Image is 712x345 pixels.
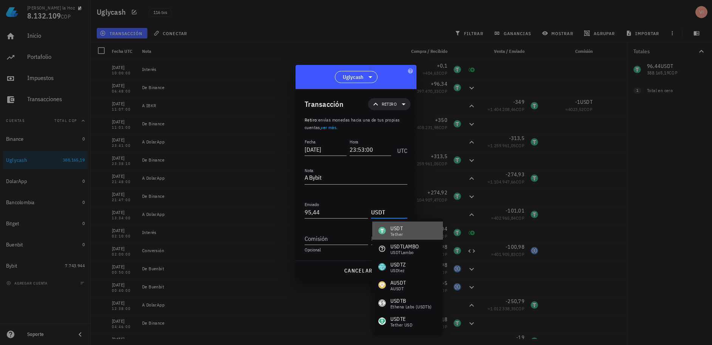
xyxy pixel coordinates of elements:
span: Uglycash [343,73,364,81]
div: USDT-icon [378,227,386,234]
span: cancelar [344,267,372,274]
button: cancelar [341,264,375,277]
span: envías monedas hacia una de tus propias cuentas, . [305,117,399,130]
div: Tether USD [390,323,412,327]
div: USDTLambo [390,250,419,255]
a: ver más [321,125,336,130]
div: AUSDT [390,279,406,286]
label: Nota [305,168,313,173]
input: Moneda [371,206,406,218]
p: : [305,116,407,131]
div: aUSDT [390,286,406,291]
div: Tether [390,232,403,237]
div: USDT [390,225,403,232]
div: USDTE-icon [378,317,386,325]
div: USDTLAMBO [390,243,419,250]
label: Enviado [305,202,319,207]
div: Ethena Labs (USDTb) [390,305,432,309]
div: USDtez [390,268,406,273]
div: USDTE [390,315,412,323]
div: USDTB [390,297,432,305]
div: AUSDT-icon [378,281,386,289]
div: USDTZ-icon [378,263,386,271]
div: UTC [394,139,407,158]
span: Retiro [305,117,317,123]
div: USDTZ [390,261,406,268]
label: Hora [350,139,358,145]
div: Transacción [305,98,344,110]
label: Fecha [305,139,316,145]
div: USDTB-icon [378,299,386,307]
input: Moneda [371,233,406,245]
span: Retiro [382,100,397,108]
div: Opcional [305,248,407,252]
